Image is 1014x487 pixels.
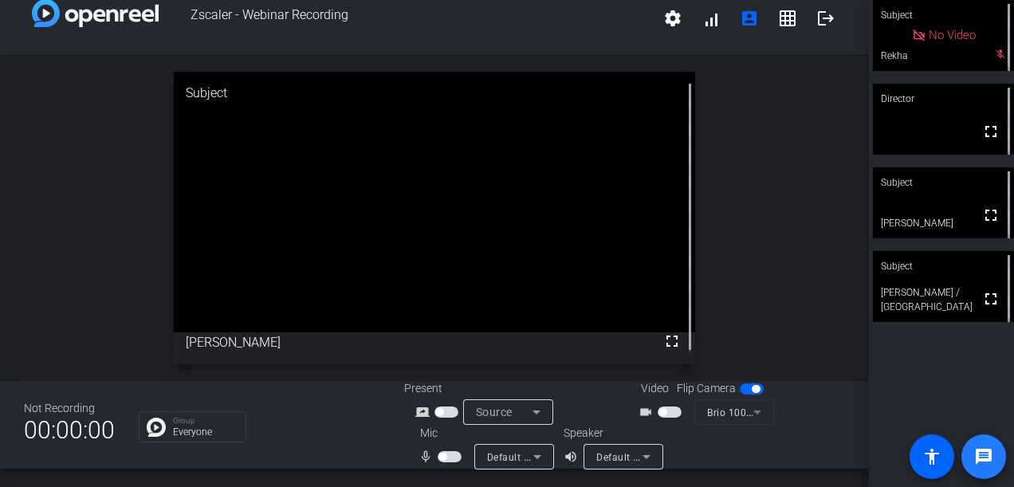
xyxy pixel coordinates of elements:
div: Mic [404,425,564,442]
mat-icon: mic_none [419,447,438,466]
mat-icon: account_box [740,9,759,28]
div: Subject [174,72,695,115]
span: 00:00:00 [24,410,115,450]
mat-icon: grid_on [778,9,797,28]
span: Source [476,406,513,418]
div: Not Recording [24,400,115,417]
mat-icon: fullscreen [981,122,1000,141]
mat-icon: fullscreen [981,206,1000,225]
mat-icon: screen_share_outline [415,403,434,422]
div: Subject [873,167,1014,198]
mat-icon: accessibility [922,447,941,466]
mat-icon: logout [816,9,835,28]
span: No Video [929,28,976,42]
span: Default - Headphones (Realtek(R) Audio) [596,450,785,463]
img: Chat Icon [147,418,166,437]
span: Flip Camera [677,380,736,397]
div: Speaker [564,425,659,442]
p: Group [173,417,238,425]
div: Subject [873,251,1014,281]
span: Default - Microphone (Brio 100) [487,450,634,463]
mat-icon: message [974,447,993,466]
span: Video [641,380,669,397]
p: Everyone [173,427,238,437]
mat-icon: fullscreen [981,289,1000,308]
mat-icon: fullscreen [662,332,682,351]
div: Director [873,84,1014,114]
mat-icon: settings [663,9,682,28]
mat-icon: videocam_outline [639,403,658,422]
div: Present [404,380,564,397]
mat-icon: volume_up [564,447,583,466]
